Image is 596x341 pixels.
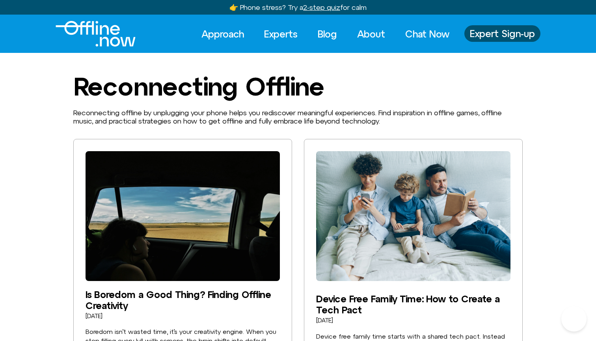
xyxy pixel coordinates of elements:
[56,21,136,47] img: offline.now
[86,151,280,281] img: Image: person looking out the window. Is Boredom a Good Thing? Finding Offline Creativity
[561,306,587,332] iframe: Botpress
[86,289,271,311] a: Is Boredom a Good Thing? Finding Offline Creativity
[316,317,333,324] time: [DATE]
[303,3,340,11] u: 2-step quiz
[229,3,367,11] a: 👉 Phone stress? Try a2-step quizfor calm
[311,25,344,43] a: Blog
[398,25,456,43] a: Chat Now
[86,313,102,319] time: [DATE]
[73,109,523,126] p: Reconnecting offline by unplugging your phone helps you rediscover meaningful experiences. Find i...
[194,25,251,43] a: Approach
[316,293,500,315] a: Device Free Family Time: How to Create a Tech Pact
[56,21,122,47] div: Logo
[86,313,102,320] a: [DATE]
[470,28,535,39] span: Expert Sign-up
[350,25,392,43] a: About
[194,25,456,43] nav: Menu
[464,25,540,42] a: Expert Sign-up
[257,25,305,43] a: Experts
[73,73,523,100] h1: Reconnecting Offline
[316,317,333,324] a: [DATE]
